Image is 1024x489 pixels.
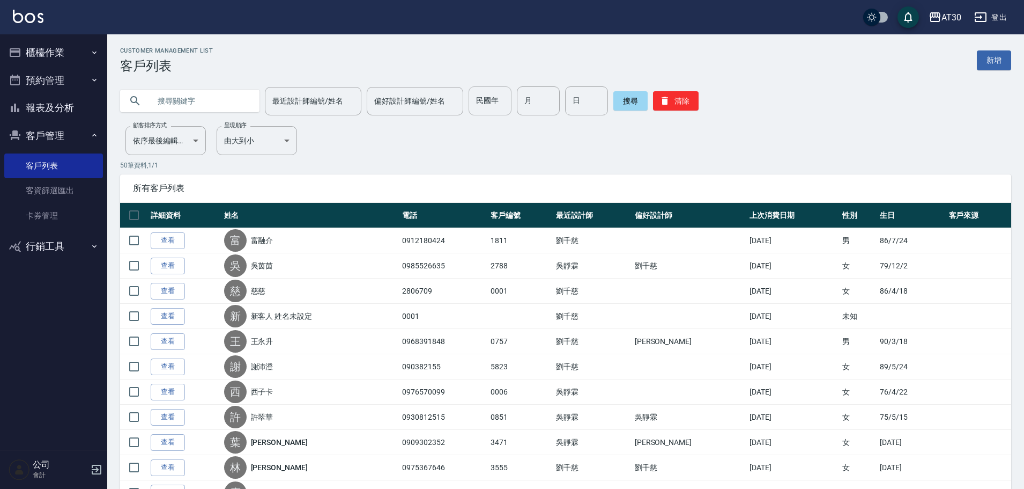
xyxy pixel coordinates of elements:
h2: Customer Management List [120,47,213,54]
div: 王 [224,330,247,353]
a: [PERSON_NAME] [251,462,308,473]
td: 男 [840,329,877,354]
a: 查看 [151,459,185,476]
th: 偏好設計師 [632,203,747,228]
td: 0006 [488,379,553,405]
a: 卡券管理 [4,203,103,228]
td: 090382155 [399,354,488,379]
label: 呈現順序 [224,121,247,129]
div: AT30 [941,11,961,24]
td: 0930812515 [399,405,488,430]
div: 富 [224,229,247,252]
th: 電話 [399,203,488,228]
td: [DATE] [747,354,840,379]
td: 0975367646 [399,455,488,480]
td: 0001 [399,304,488,329]
td: 女 [840,253,877,279]
input: 搜尋關鍵字 [150,86,251,115]
label: 顧客排序方式 [133,121,167,129]
button: 客戶管理 [4,122,103,150]
td: 2806709 [399,279,488,304]
th: 客戶來源 [946,203,1011,228]
td: [DATE] [747,304,840,329]
th: 生日 [877,203,946,228]
td: [DATE] [747,228,840,253]
td: 75/5/15 [877,405,946,430]
div: 由大到小 [217,126,297,155]
td: 0976570099 [399,379,488,405]
a: 查看 [151,232,185,249]
img: Logo [13,10,43,23]
td: 劉千慈 [553,304,632,329]
a: 查看 [151,258,185,274]
a: 許翠華 [251,412,273,422]
a: 西子卡 [251,386,273,397]
div: 許 [224,406,247,428]
td: 0909302352 [399,430,488,455]
h5: 公司 [33,459,87,470]
a: 查看 [151,434,185,451]
a: 客戶列表 [4,154,103,178]
div: 謝 [224,355,247,378]
td: 女 [840,405,877,430]
td: 吳靜霖 [553,379,632,405]
td: 0912180424 [399,228,488,253]
a: 查看 [151,333,185,350]
th: 最近設計師 [553,203,632,228]
img: Person [9,459,30,480]
td: 吳靜霖 [553,253,632,279]
td: 劉千慈 [553,228,632,253]
a: [PERSON_NAME] [251,437,308,448]
div: 慈 [224,280,247,302]
td: 2788 [488,253,553,279]
td: [DATE] [877,430,946,455]
td: 劉千慈 [553,455,632,480]
td: 男 [840,228,877,253]
td: 3555 [488,455,553,480]
td: 0985526635 [399,253,488,279]
td: 劉千慈 [632,253,747,279]
td: 0851 [488,405,553,430]
a: 王永升 [251,336,273,347]
button: 行銷工具 [4,232,103,260]
td: 吳靜霖 [632,405,747,430]
button: 搜尋 [613,91,648,111]
span: 所有客戶列表 [133,183,998,194]
p: 會計 [33,470,87,480]
td: 女 [840,455,877,480]
td: 劉千慈 [553,329,632,354]
th: 上次消費日期 [747,203,840,228]
td: 86/4/18 [877,279,946,304]
th: 客戶編號 [488,203,553,228]
a: 查看 [151,409,185,426]
td: 女 [840,379,877,405]
a: 謝沛澄 [251,361,273,372]
td: 女 [840,430,877,455]
td: 劉千慈 [553,354,632,379]
a: 新增 [977,50,1011,70]
a: 慈慈 [251,286,266,296]
td: [DATE] [747,430,840,455]
div: 林 [224,456,247,479]
td: [DATE] [747,405,840,430]
button: AT30 [924,6,966,28]
button: 報表及分析 [4,94,103,122]
div: 依序最後編輯時間 [125,126,206,155]
td: 0001 [488,279,553,304]
td: 女 [840,354,877,379]
button: 預約管理 [4,67,103,94]
td: 5823 [488,354,553,379]
p: 50 筆資料, 1 / 1 [120,160,1011,170]
td: 1811 [488,228,553,253]
td: 3471 [488,430,553,455]
td: [DATE] [877,455,946,480]
td: [DATE] [747,329,840,354]
td: 劉千慈 [553,279,632,304]
td: [PERSON_NAME] [632,430,747,455]
th: 姓名 [221,203,400,228]
a: 吳茵茵 [251,260,273,271]
td: 劉千慈 [632,455,747,480]
div: 新 [224,305,247,327]
a: 新客人 姓名未設定 [251,311,313,322]
button: save [897,6,919,28]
